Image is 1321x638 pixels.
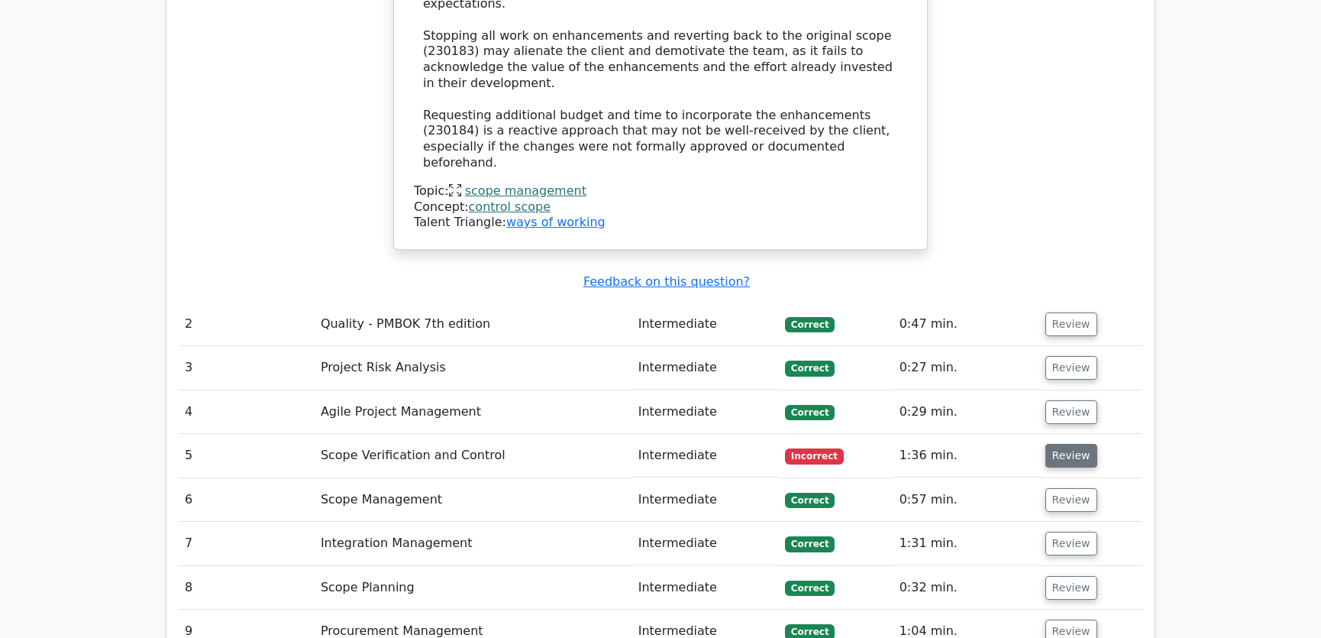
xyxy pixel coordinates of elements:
[632,478,779,522] td: Intermediate
[315,434,632,478] td: Scope Verification and Control
[315,390,632,434] td: Agile Project Management
[315,303,632,346] td: Quality - PMBOK 7th edition
[1045,488,1097,512] button: Review
[893,390,1039,434] td: 0:29 min.
[1045,444,1097,468] button: Review
[414,199,907,215] div: Concept:
[469,199,551,214] a: control scope
[583,274,750,289] a: Feedback on this question?
[893,434,1039,478] td: 1:36 min.
[179,434,315,478] td: 5
[1045,576,1097,600] button: Review
[632,303,779,346] td: Intermediate
[785,493,835,508] span: Correct
[506,215,606,229] a: ways of working
[414,183,907,199] div: Topic:
[414,183,907,231] div: Talent Triangle:
[893,522,1039,565] td: 1:31 min.
[785,361,835,376] span: Correct
[893,303,1039,346] td: 0:47 min.
[632,522,779,565] td: Intermediate
[465,183,586,198] a: scope management
[1045,356,1097,380] button: Review
[179,390,315,434] td: 4
[632,566,779,610] td: Intermediate
[785,536,835,552] span: Correct
[632,390,779,434] td: Intermediate
[179,522,315,565] td: 7
[1045,313,1097,336] button: Review
[785,317,835,332] span: Correct
[632,346,779,390] td: Intermediate
[315,566,632,610] td: Scope Planning
[179,346,315,390] td: 3
[785,405,835,420] span: Correct
[632,434,779,478] td: Intermediate
[315,346,632,390] td: Project Risk Analysis
[1045,532,1097,555] button: Review
[315,478,632,522] td: Scope Management
[179,303,315,346] td: 2
[315,522,632,565] td: Integration Management
[1045,400,1097,424] button: Review
[893,566,1039,610] td: 0:32 min.
[893,478,1039,522] td: 0:57 min.
[785,449,844,464] span: Incorrect
[179,566,315,610] td: 8
[785,581,835,596] span: Correct
[179,478,315,522] td: 6
[893,346,1039,390] td: 0:27 min.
